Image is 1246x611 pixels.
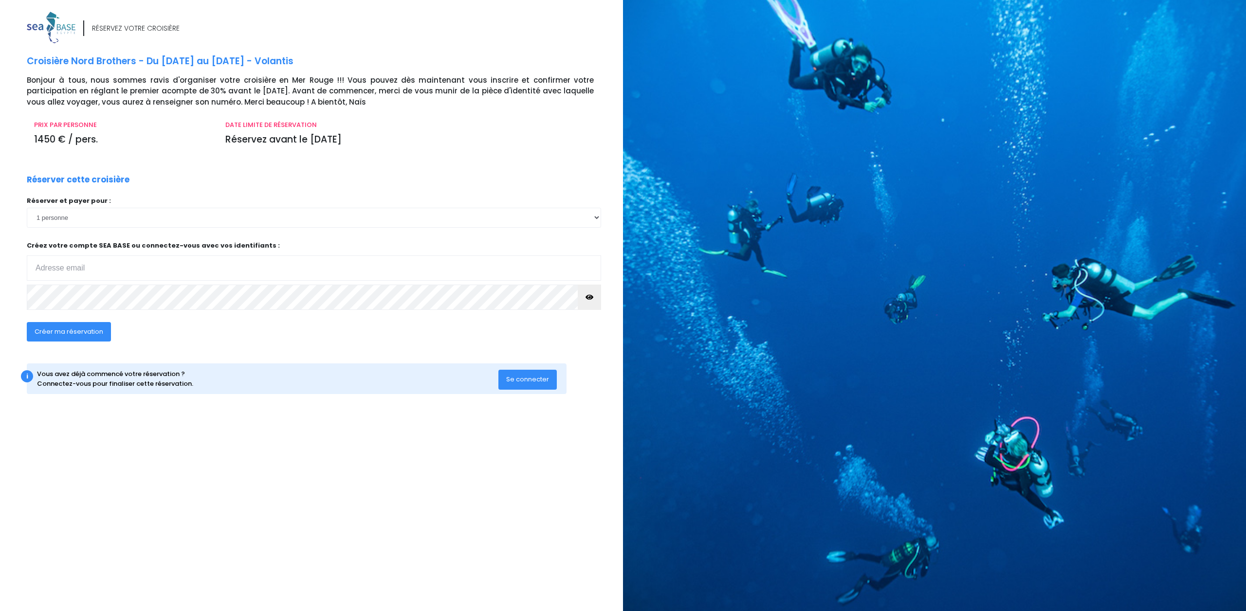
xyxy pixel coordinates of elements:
[498,370,557,389] button: Se connecter
[92,23,180,34] div: RÉSERVEZ VOTRE CROISIÈRE
[225,133,594,147] p: Réservez avant le [DATE]
[225,120,594,130] p: DATE LIMITE DE RÉSERVATION
[506,375,549,384] span: Se connecter
[27,54,616,69] p: Croisière Nord Brothers - Du [DATE] au [DATE] - Volantis
[27,75,616,108] p: Bonjour à tous, nous sommes ravis d'organiser votre croisière en Mer Rouge !!! Vous pouvez dès ma...
[37,369,498,388] div: Vous avez déjà commencé votre réservation ? Connectez-vous pour finaliser cette réservation.
[27,255,601,281] input: Adresse email
[498,375,557,383] a: Se connecter
[27,12,75,43] img: logo_color1.png
[27,174,129,186] p: Réserver cette croisière
[27,196,601,206] p: Réserver et payer pour :
[34,120,211,130] p: PRIX PAR PERSONNE
[21,370,33,382] div: i
[27,322,111,341] button: Créer ma réservation
[35,327,103,336] span: Créer ma réservation
[34,133,211,147] p: 1450 € / pers.
[27,241,601,281] p: Créez votre compte SEA BASE ou connectez-vous avec vos identifiants :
